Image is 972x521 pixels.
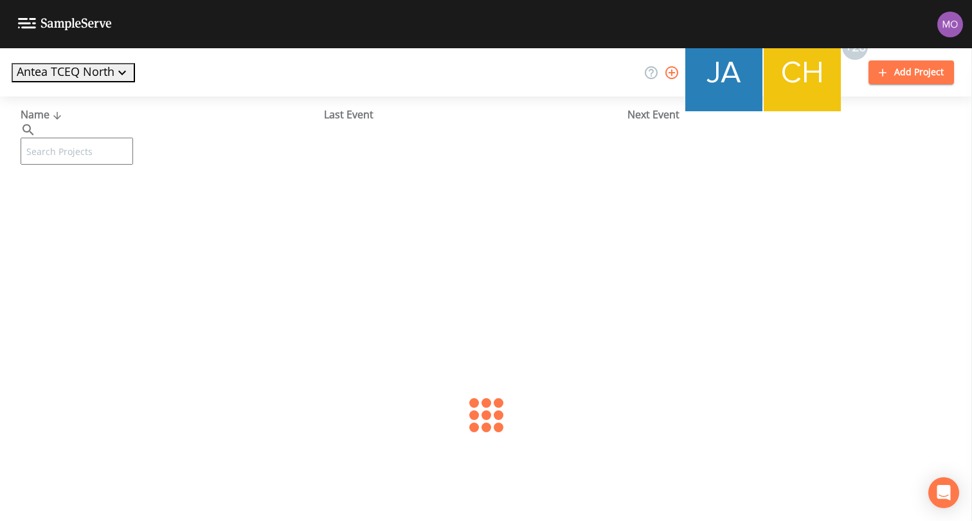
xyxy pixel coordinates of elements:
div: Charles Medina [763,34,842,111]
span: Name [21,107,65,122]
div: Last Event [324,107,627,122]
img: 4e251478aba98ce068fb7eae8f78b90c [937,12,963,37]
img: logo [18,18,112,30]
div: James Whitmire [685,34,763,111]
div: Open Intercom Messenger [928,477,959,508]
img: c74b8b8b1c7a9d34f67c5e0ca157ed15 [764,34,841,111]
img: 2e773653e59f91cc345d443c311a9659 [685,34,762,111]
button: Add Project [869,60,954,84]
div: Next Event [627,107,931,122]
input: Search Projects [21,138,133,165]
button: Antea TCEQ North [12,63,135,82]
